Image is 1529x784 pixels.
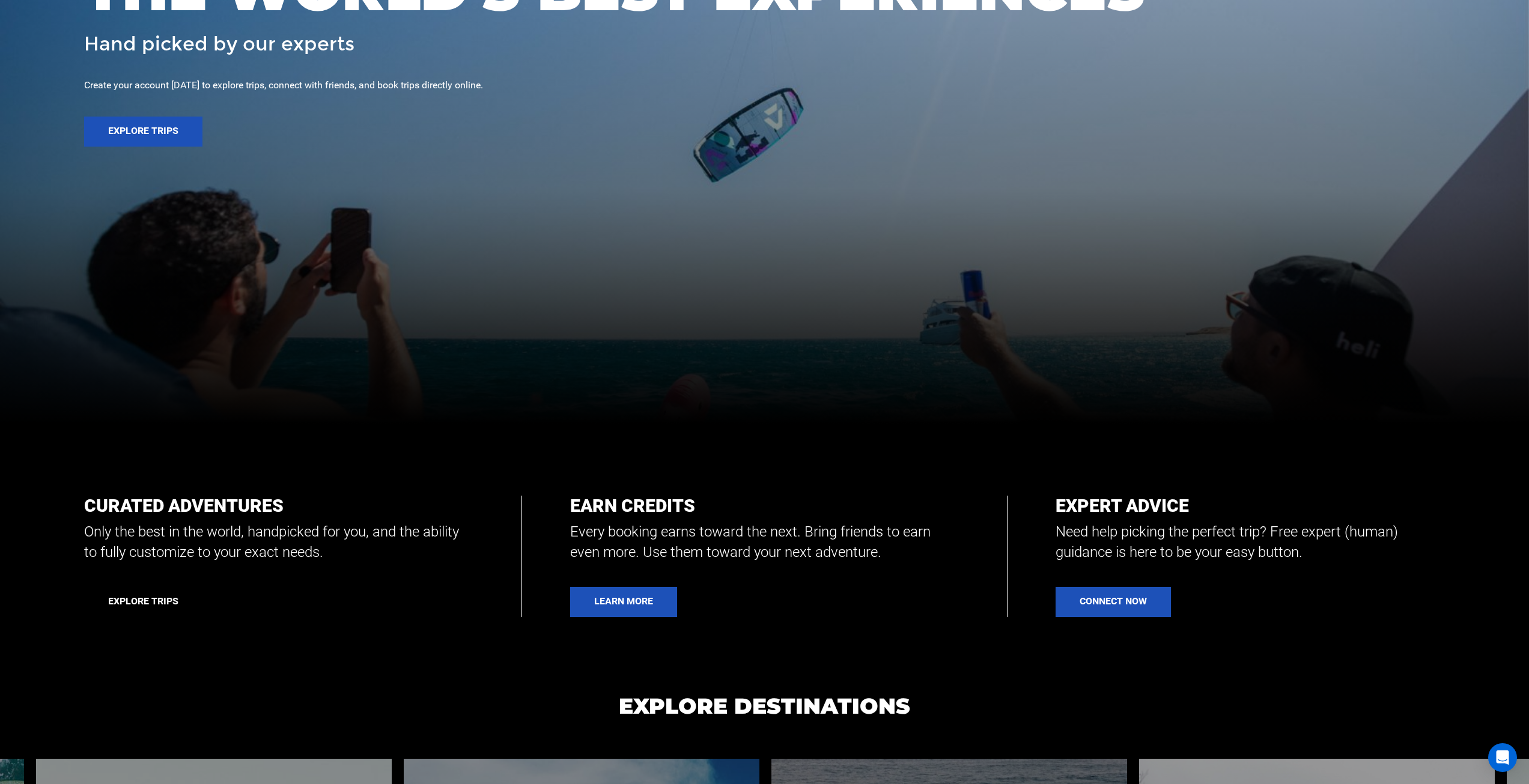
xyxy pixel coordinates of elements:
a: Connect Now [1056,587,1171,617]
div: Create your account [DATE] to explore trips, connect with friends, and book trips directly online. [84,79,1445,93]
h2: Earn Credits [570,496,959,515]
a: Learn More [570,587,677,617]
button: Explore Trips [84,117,202,147]
span: Hand picked by our experts [84,34,354,55]
p: Every booking earns toward the next. Bring friends to earn even more. Use them toward your next a... [570,521,959,563]
div: Open Intercom Messenger [1488,743,1517,772]
h2: Expert Advice [1056,496,1445,515]
p: Need help picking the perfect trip? Free expert (human) guidance is here to be your easy button. [1056,521,1445,563]
p: Only the best in the world, handpicked for you, and the ability to fully customize to your exact ... [84,521,473,563]
h2: Curated Adventures [84,496,473,515]
a: Explore Trips [84,587,202,617]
